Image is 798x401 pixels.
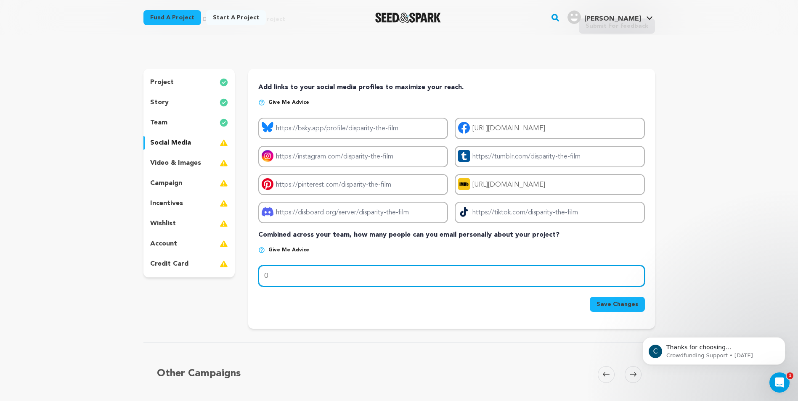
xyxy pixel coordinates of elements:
h5: Other Campaigns [157,366,241,381]
button: team [143,116,235,129]
input: https://imdb.com/disparity-the-film [455,174,644,195]
span: Give me advice [268,99,309,106]
p: project [150,77,174,87]
button: incentives [143,197,235,210]
iframe: Intercom live chat [769,372,790,393]
input: https://pinterest.com/disparity-the-film [258,174,448,195]
img: help-circle.svg [258,247,265,253]
span: Give me advice [268,247,309,253]
button: video & images [143,156,235,170]
button: project [143,76,235,89]
input: https://disboard.org/server/disparity-the-film [258,202,448,223]
p: video & images [150,158,201,168]
p: team [150,118,167,128]
input: https://tiktok.com/disparity-the-film [455,202,644,223]
button: wishlist [143,217,235,230]
a: Fund a project [143,10,201,25]
p: Combined across your team, how many people can you email personally about your project? [258,230,644,240]
img: warning-full.svg [220,158,228,168]
button: story [143,96,235,109]
p: account [150,239,177,249]
img: user.png [567,11,581,24]
a: Start a project [206,10,266,25]
img: Seed&Spark Logo Dark Mode [375,13,441,23]
span: 1 [787,372,793,379]
p: credit card [150,259,188,269]
img: check-circle-full.svg [220,118,228,128]
p: campaign [150,178,182,188]
img: warning-full.svg [220,138,228,148]
img: warning-full.svg [220,239,228,249]
img: warning-full.svg [220,259,228,269]
input: https://facebook.com/disparity-the-film [455,118,644,139]
input: https://bsky.app/profile/disparity-the-film [258,118,448,139]
p: social media [150,138,191,148]
p: story [150,98,169,108]
img: help-circle.svg [258,99,265,106]
span: Save Changes [597,300,638,309]
span: simmons l.'s Profile [566,9,655,26]
img: warning-full.svg [220,198,228,208]
img: check-circle-full.svg [220,77,228,87]
a: simmons l.'s Profile [566,9,655,24]
div: simmons l.'s Profile [567,11,641,24]
img: check-circle-full.svg [220,98,228,108]
input: https://instagram.com/disparity-the-film [258,146,448,167]
img: warning-full.svg [220,219,228,229]
input: https://tumblr.com/disparity-the-film [455,146,644,167]
p: Add links to your social media profiles to maximize your reach. [258,82,644,92]
p: wishlist [150,219,176,229]
img: warning-full.svg [220,178,228,188]
button: credit card [143,257,235,271]
input: # of email addresses... [258,265,644,287]
button: Save Changes [590,297,645,312]
button: social media [143,136,235,150]
iframe: Intercom notifications message [630,319,798,378]
span: [PERSON_NAME] [584,16,641,22]
button: account [143,237,235,251]
button: campaign [143,177,235,190]
p: incentives [150,198,183,208]
a: Seed&Spark Homepage [375,13,441,23]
